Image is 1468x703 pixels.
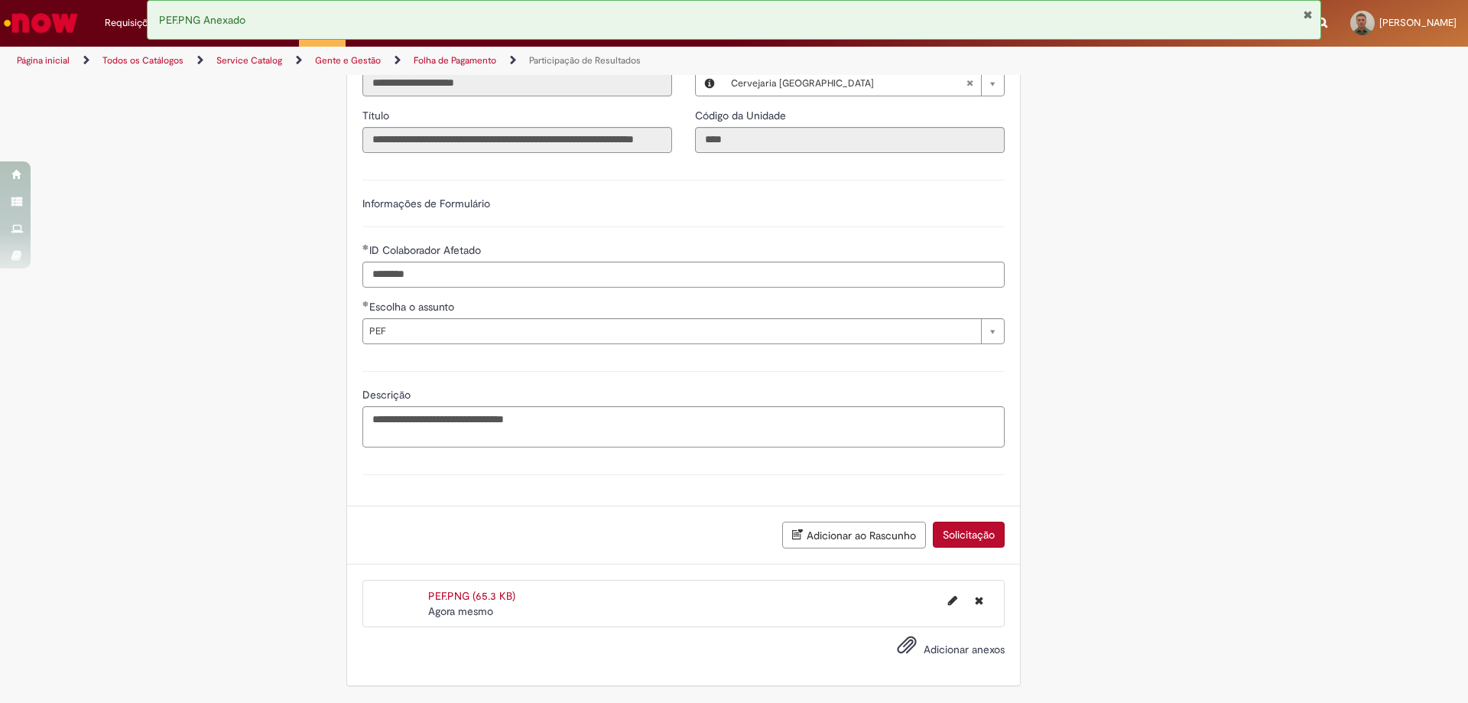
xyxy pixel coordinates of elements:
[958,71,981,96] abbr: Limpar campo Local
[17,54,70,67] a: Página inicial
[216,54,282,67] a: Service Catalog
[695,109,789,122] span: Somente leitura - Código da Unidade
[362,406,1005,448] textarea: Descrição
[893,631,921,666] button: Adicionar anexos
[362,70,672,96] input: Email
[369,319,973,343] span: PEF
[428,604,493,618] time: 01/09/2025 06:26:54
[696,71,723,96] button: Local, Visualizar este registro Cervejaria Santa Catarina
[924,643,1005,656] span: Adicionar anexos
[428,589,515,603] a: PEF.PNG (65.3 KB)
[102,54,183,67] a: Todos os Catálogos
[369,300,457,314] span: Escolha o assunto
[933,522,1005,548] button: Solicitação
[939,588,966,613] button: Editar nome de arquivo PEF.PNG
[1379,16,1457,29] span: [PERSON_NAME]
[362,197,490,210] label: Informações de Formulário
[362,109,392,122] span: Somente leitura - Título
[315,54,381,67] a: Gente e Gestão
[695,108,789,123] label: Somente leitura - Código da Unidade
[362,388,414,402] span: Descrição
[414,54,496,67] a: Folha de Pagamento
[723,71,1004,96] a: Cervejaria [GEOGRAPHIC_DATA]Limpar campo Local
[11,47,967,75] ul: Trilhas de página
[2,8,80,38] img: ServiceNow
[695,127,1005,153] input: Código da Unidade
[529,54,641,67] a: Participação de Resultados
[782,522,926,548] button: Adicionar ao Rascunho
[362,108,392,123] label: Somente leitura - Título
[105,15,158,31] span: Requisições
[362,127,672,153] input: Título
[159,13,245,27] span: PEF.PNG Anexado
[1303,8,1313,21] button: Fechar Notificação
[362,301,369,307] span: Obrigatório Preenchido
[362,244,369,250] span: Obrigatório Preenchido
[369,243,484,257] span: ID Colaborador Afetado
[966,588,992,613] button: Excluir PEF.PNG
[362,262,1005,288] input: ID Colaborador Afetado
[731,71,966,96] span: Cervejaria [GEOGRAPHIC_DATA]
[428,604,493,618] span: Agora mesmo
